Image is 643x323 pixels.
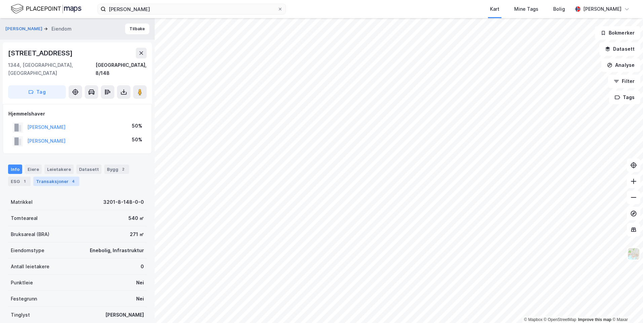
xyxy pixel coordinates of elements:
[70,178,77,185] div: 4
[11,263,49,271] div: Antall leietakere
[490,5,499,13] div: Kart
[8,110,146,118] div: Hjemmelshaver
[11,311,30,319] div: Tinglyst
[120,166,126,173] div: 2
[599,42,640,56] button: Datasett
[90,246,144,255] div: Enebolig, Infrastruktur
[105,311,144,319] div: [PERSON_NAME]
[44,165,74,174] div: Leietakere
[609,291,643,323] div: Kontrollprogram for chat
[141,263,144,271] div: 0
[524,317,542,322] a: Mapbox
[5,26,44,32] button: [PERSON_NAME]
[8,177,31,186] div: ESG
[51,25,72,33] div: Eiendom
[578,317,611,322] a: Improve this map
[11,295,37,303] div: Festegrunn
[76,165,102,174] div: Datasett
[128,214,144,222] div: 540 ㎡
[11,198,33,206] div: Matrikkel
[103,198,144,206] div: 3201-8-148-0-0
[11,279,33,287] div: Punktleie
[8,165,22,174] div: Info
[583,5,621,13] div: [PERSON_NAME]
[608,75,640,88] button: Filter
[104,165,129,174] div: Bygg
[8,61,96,77] div: 1344, [GEOGRAPHIC_DATA], [GEOGRAPHIC_DATA]
[21,178,28,185] div: 1
[136,279,144,287] div: Nei
[11,230,49,238] div: Bruksareal (BRA)
[11,3,81,15] img: logo.f888ab2527a4732fd821a326f86c7f29.svg
[544,317,576,322] a: OpenStreetMap
[136,295,144,303] div: Nei
[130,230,144,238] div: 271 ㎡
[125,24,149,34] button: Tilbake
[33,177,79,186] div: Transaksjoner
[106,4,277,14] input: Søk på adresse, matrikkel, gårdeiere, leietakere eller personer
[11,246,44,255] div: Eiendomstype
[96,61,147,77] div: [GEOGRAPHIC_DATA], 8/148
[8,48,74,58] div: [STREET_ADDRESS]
[609,291,643,323] iframe: Chat Widget
[514,5,538,13] div: Mine Tags
[609,91,640,104] button: Tags
[553,5,565,13] div: Bolig
[8,85,66,99] button: Tag
[595,26,640,40] button: Bokmerker
[25,165,42,174] div: Eiere
[11,214,38,222] div: Tomteareal
[132,136,142,144] div: 50%
[132,122,142,130] div: 50%
[601,58,640,72] button: Analyse
[627,247,640,260] img: Z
